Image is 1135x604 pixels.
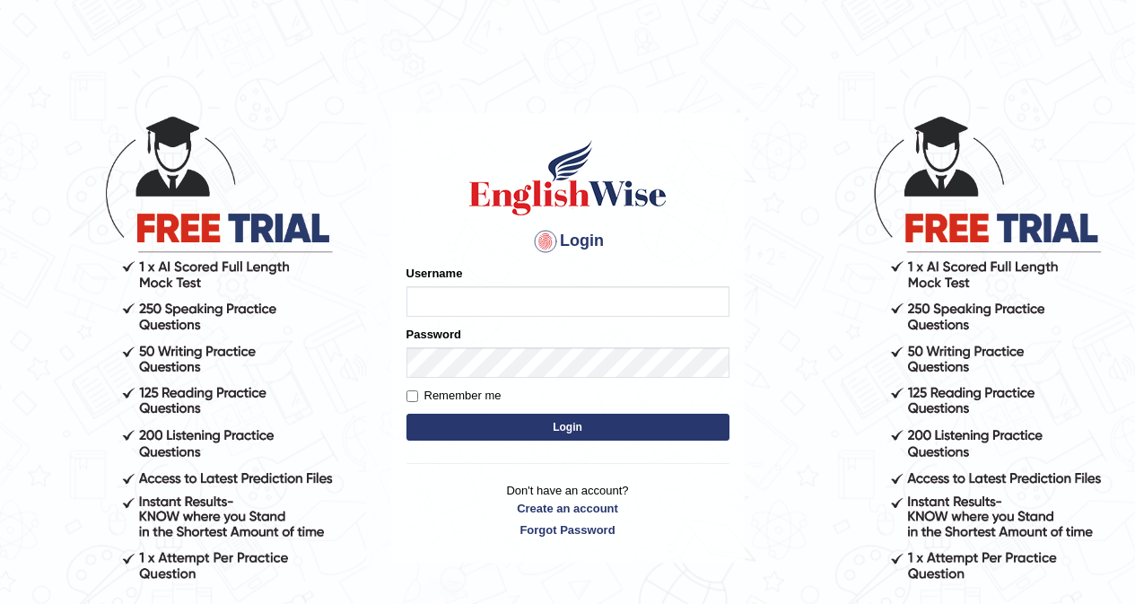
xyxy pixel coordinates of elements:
[406,521,729,538] a: Forgot Password
[406,482,729,538] p: Don't have an account?
[406,390,418,402] input: Remember me
[406,387,502,405] label: Remember me
[406,500,729,517] a: Create an account
[406,265,463,282] label: Username
[406,227,729,256] h4: Login
[406,326,461,343] label: Password
[466,137,670,218] img: Logo of English Wise sign in for intelligent practice with AI
[406,414,729,441] button: Login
